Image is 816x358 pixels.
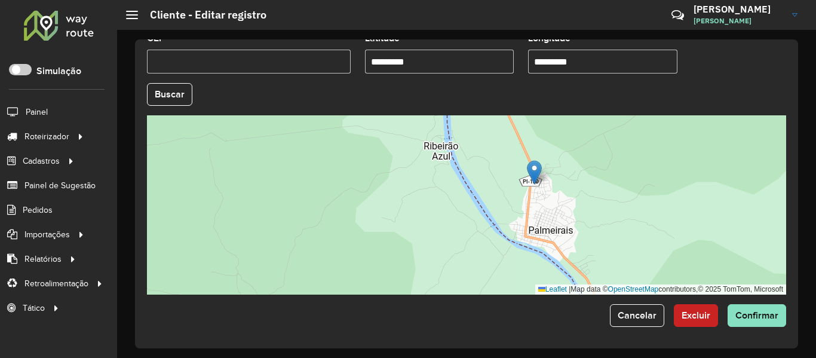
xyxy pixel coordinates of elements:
div: Map data © contributors,© 2025 TomTom, Microsoft [535,284,786,295]
span: Tático [23,302,45,314]
a: Leaflet [538,285,567,293]
span: Importações [24,228,70,241]
img: Marker [527,160,542,185]
label: Simulação [36,64,81,78]
button: Excluir [674,304,718,327]
span: Cadastros [23,155,60,167]
span: Retroalimentação [24,277,88,290]
span: Confirmar [735,310,778,320]
button: Cancelar [610,304,664,327]
span: Pedidos [23,204,53,216]
h3: [PERSON_NAME] [694,4,783,15]
span: Cancelar [618,310,657,320]
span: [PERSON_NAME] [694,16,783,26]
button: Confirmar [728,304,786,327]
span: Painel [26,106,48,118]
span: Relatórios [24,253,62,265]
span: Painel de Sugestão [24,179,96,192]
a: Contato Rápido [665,2,691,28]
span: Excluir [682,310,710,320]
button: Buscar [147,83,192,106]
h2: Cliente - Editar registro [138,8,266,22]
span: | [569,285,570,293]
a: OpenStreetMap [608,285,659,293]
span: Roteirizador [24,130,69,143]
